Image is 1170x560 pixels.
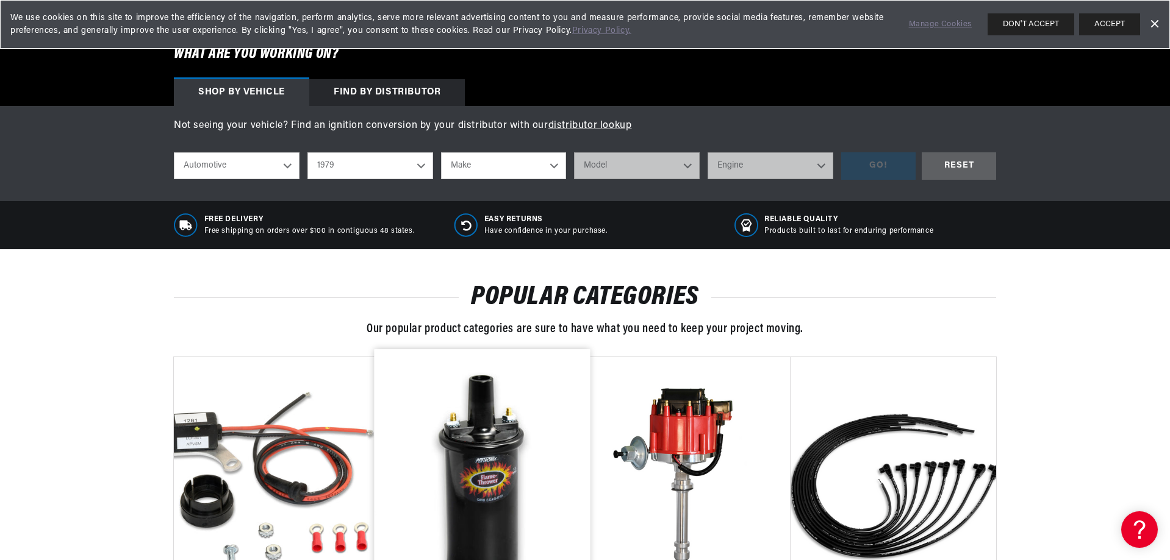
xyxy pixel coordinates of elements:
span: Easy Returns [484,214,608,225]
div: Find by Distributor [309,79,465,106]
select: Ride Type [174,152,300,179]
button: DON'T ACCEPT [988,13,1074,35]
div: Shop by vehicle [174,79,309,106]
p: Have confidence in your purchase. [484,226,608,236]
select: Model [574,152,700,179]
select: Year [307,152,433,179]
p: Not seeing your vehicle? Find an ignition conversion by your distributor with our [174,118,996,134]
span: We use cookies on this site to improve the efficiency of the navigation, perform analytics, serve... [10,12,892,37]
button: ACCEPT [1079,13,1140,35]
span: Free Delivery [204,214,415,225]
span: Our popular product categories are sure to have what you need to keep your project moving. [367,323,803,335]
span: RELIABLE QUALITY [764,214,933,225]
a: Manage Cookies [909,18,972,31]
a: Dismiss Banner [1145,15,1163,34]
a: distributor lookup [548,121,632,130]
h6: What are you working on? [143,30,1027,79]
h2: POPULAR CATEGORIES [174,286,996,309]
p: Products built to last for enduring performance [764,226,933,236]
a: Privacy Policy. [572,26,631,35]
select: Make [441,152,567,179]
p: Free shipping on orders over $100 in contiguous 48 states. [204,226,415,236]
div: RESET [922,152,996,180]
select: Engine [708,152,833,179]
